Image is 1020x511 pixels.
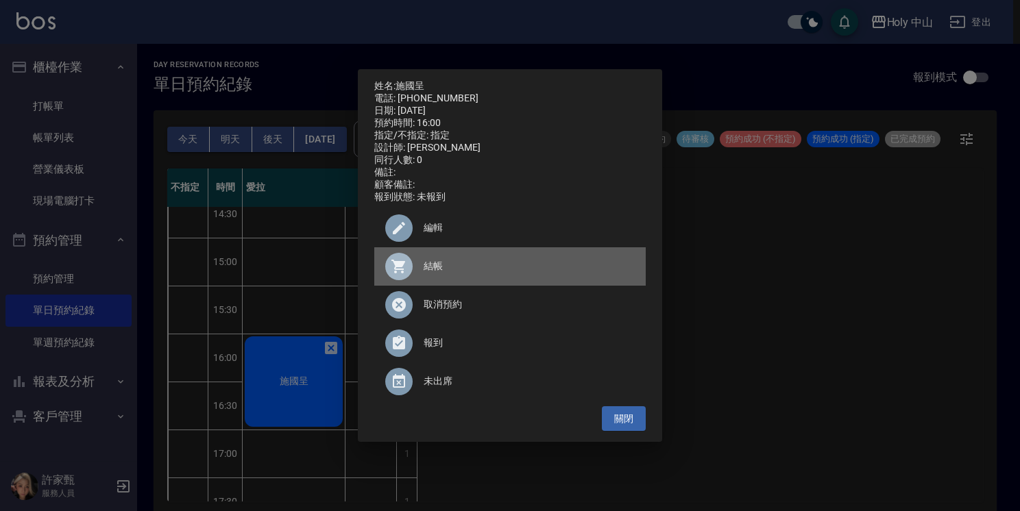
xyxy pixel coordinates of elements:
[374,247,646,286] a: 結帳
[424,336,635,350] span: 報到
[374,142,646,154] div: 設計師: [PERSON_NAME]
[374,362,646,401] div: 未出席
[602,406,646,432] button: 關閉
[374,105,646,117] div: 日期: [DATE]
[424,297,635,312] span: 取消預約
[374,179,646,191] div: 顧客備註:
[374,92,646,105] div: 電話: [PHONE_NUMBER]
[374,209,646,247] div: 編輯
[374,80,646,92] p: 姓名:
[374,154,646,166] div: 同行人數: 0
[396,80,424,91] a: 施國呈
[424,221,635,235] span: 編輯
[374,286,646,324] div: 取消預約
[374,191,646,203] div: 報到狀態: 未報到
[374,129,646,142] div: 指定/不指定: 指定
[374,166,646,179] div: 備註:
[374,117,646,129] div: 預約時間: 16:00
[424,259,635,273] span: 結帳
[374,324,646,362] div: 報到
[424,374,635,388] span: 未出席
